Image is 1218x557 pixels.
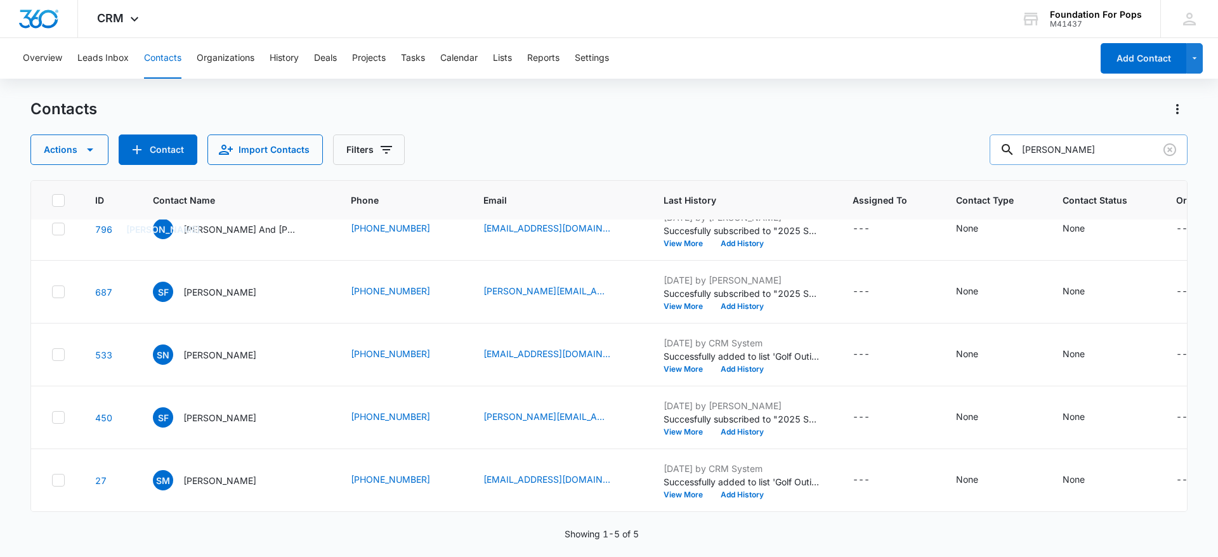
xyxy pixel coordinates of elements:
div: --- [1176,410,1193,425]
span: Last History [664,193,804,207]
h1: Contacts [30,100,97,119]
button: Leads Inbox [77,38,129,79]
div: None [1063,221,1085,235]
div: --- [1176,284,1193,299]
div: Email - sales@joshandstephsell.com - Select to Edit Field [483,221,633,237]
button: Add History [712,240,773,247]
div: Organization - - Select to Edit Field [1176,284,1216,299]
span: SF [153,282,173,302]
div: Contact Status - None - Select to Edit Field [1063,284,1108,299]
div: account name [1050,10,1142,20]
a: Navigate to contact details page for Stephanie Franklin [95,287,112,298]
button: Projects [352,38,386,79]
p: [PERSON_NAME] [183,348,256,362]
a: [PHONE_NUMBER] [351,473,430,486]
div: Email - stephaniemossherring@gmail.com - Select to Edit Field [483,473,633,488]
div: --- [1176,347,1193,362]
a: [PHONE_NUMBER] [351,347,430,360]
button: Import Contacts [207,134,323,165]
p: Successfully added to list 'Golf Outing- ALL CONTACTS'. [664,475,822,488]
div: Email - stephanie.franklin@pacesemi.org - Select to Edit Field [483,410,633,425]
span: CRM [97,11,124,25]
div: Assigned To - - Select to Edit Field [853,221,893,237]
div: None [1063,473,1085,486]
div: Phone - (313) 494-4932 - Select to Edit Field [351,410,453,425]
a: [PERSON_NAME][EMAIL_ADDRESS][PERSON_NAME][DOMAIN_NAME] [483,284,610,298]
div: Email - stephaniejnagy@gmail.com - Select to Edit Field [483,347,633,362]
button: Actions [1167,99,1188,119]
input: Search Contacts [990,134,1188,165]
div: Assigned To - - Select to Edit Field [853,347,893,362]
button: Lists [493,38,512,79]
div: Contact Name - Stephanie Franklin - Select to Edit Field [153,282,279,302]
div: None [956,410,978,423]
div: None [1063,284,1085,298]
div: --- [853,221,870,237]
div: Phone - (313) 728-1615 - Select to Edit Field [351,473,453,488]
div: Phone - (248) 201-7716 - Select to Edit Field [351,284,453,299]
button: Actions [30,134,108,165]
div: Contact Type - None - Select to Edit Field [956,347,1001,362]
div: Assigned To - - Select to Edit Field [853,410,893,425]
div: Organization - - Select to Edit Field [1176,221,1216,237]
div: Contact Type - None - Select to Edit Field [956,473,1001,488]
a: Navigate to contact details page for Josh And Stephanie ATIAS [95,224,112,235]
a: [PHONE_NUMBER] [351,410,430,423]
div: Contact Type - None - Select to Edit Field [956,410,1001,425]
p: Succesfully subscribed to "2025 Swing For Change List". [664,412,822,426]
p: Showing 1-5 of 5 [565,527,639,541]
button: Settings [575,38,609,79]
a: Navigate to contact details page for Stephanie Moss-Herring [95,475,107,486]
div: --- [853,410,870,425]
div: None [956,221,978,235]
div: --- [853,347,870,362]
div: Contact Status - None - Select to Edit Field [1063,410,1108,425]
p: [DATE] by CRM System [664,462,822,475]
span: Phone [351,193,435,207]
p: Succesfully subscribed to "2025 Swing For Change List". [664,287,822,300]
button: Overview [23,38,62,79]
div: Phone - (517) 402-9794 - Select to Edit Field [351,221,453,237]
p: Successfully added to list 'Golf Outing- ALL CONTACTS'. [664,350,822,363]
button: View More [664,428,712,436]
a: [PHONE_NUMBER] [351,221,430,235]
a: [EMAIL_ADDRESS][DOMAIN_NAME] [483,473,610,486]
span: Assigned To [853,193,907,207]
div: Contact Type - None - Select to Edit Field [956,221,1001,237]
button: Filters [333,134,405,165]
div: Assigned To - - Select to Edit Field [853,473,893,488]
div: Organization - - Select to Edit Field [1176,473,1216,488]
button: Contacts [144,38,181,79]
button: Add History [712,491,773,499]
div: --- [1176,221,1193,237]
span: Contact Status [1063,193,1127,207]
div: None [1063,410,1085,423]
p: [PERSON_NAME] [183,285,256,299]
div: Contact Name - Stephanie Franklin - Select to Edit Field [153,407,279,428]
div: Contact Status - None - Select to Edit Field [1063,473,1108,488]
button: Add History [712,428,773,436]
p: [PERSON_NAME] And [PERSON_NAME] [183,223,298,236]
div: Contact Name - Stephanie Nagy - Select to Edit Field [153,344,279,365]
a: [PHONE_NUMBER] [351,284,430,298]
span: ID [95,193,104,207]
span: Contact Name [153,193,302,207]
div: Contact Name - Josh And Stephanie ATIAS - Select to Edit Field [153,219,320,239]
button: View More [664,491,712,499]
div: Phone - (734) 466-2557 - Select to Edit Field [351,347,453,362]
button: Deals [314,38,337,79]
p: [DATE] by CRM System [664,336,822,350]
button: History [270,38,299,79]
span: Contact Type [956,193,1014,207]
p: Succesfully subscribed to "2025 Swing For Change List". [664,224,822,237]
div: None [956,284,978,298]
a: Navigate to contact details page for Stephanie Franklin [95,412,112,423]
p: [PERSON_NAME] [183,474,256,487]
a: Navigate to contact details page for Stephanie Nagy [95,350,112,360]
a: [EMAIL_ADDRESS][DOMAIN_NAME] [483,221,610,235]
p: [PERSON_NAME] [183,411,256,424]
div: None [1063,347,1085,360]
button: Calendar [440,38,478,79]
a: [EMAIL_ADDRESS][DOMAIN_NAME] [483,347,610,360]
a: [PERSON_NAME][EMAIL_ADDRESS][PERSON_NAME][DOMAIN_NAME] [483,410,610,423]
